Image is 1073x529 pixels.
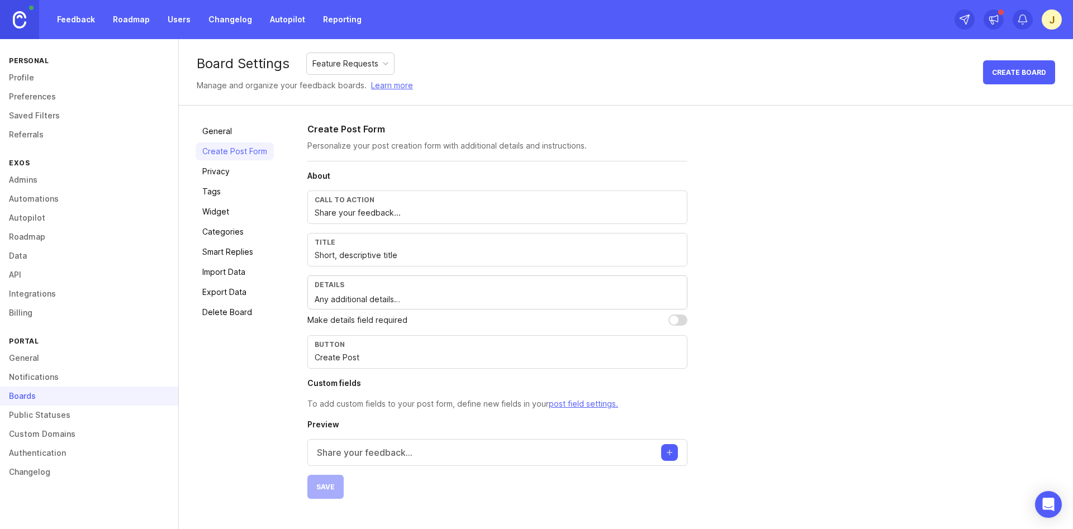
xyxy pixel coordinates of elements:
[315,196,680,204] div: Call to action
[307,419,687,430] h4: Preview
[315,340,680,349] div: Button
[13,11,26,28] img: Canny Home
[315,238,680,246] div: Title
[263,9,312,30] a: Autopilot
[1035,491,1062,518] div: Open Intercom Messenger
[196,122,274,140] a: General
[196,263,274,281] a: Import Data
[196,183,274,201] a: Tags
[202,9,259,30] a: Changelog
[307,122,687,136] h2: Create Post Form
[197,57,289,70] div: Board Settings
[661,444,678,461] button: Create post
[196,203,274,221] a: Widget
[161,9,197,30] a: Users
[1042,9,1062,30] button: J
[196,163,274,180] a: Privacy
[197,79,413,92] div: Manage and organize your feedback boards.
[315,280,680,289] div: Details
[312,58,378,70] div: Feature Requests
[992,68,1046,77] span: Create Board
[307,398,687,410] p: To add custom fields to your post form, define new fields in your
[307,140,687,151] p: Personalize your post creation form with additional details and instructions.
[317,446,412,459] p: Share your feedback...
[307,378,687,389] h4: Custom fields
[315,293,680,306] textarea: Any additional details…
[196,303,274,321] a: Delete Board
[196,142,274,160] a: Create Post Form
[106,9,156,30] a: Roadmap
[983,60,1055,84] button: Create Board
[307,314,407,326] p: Make details field required
[371,79,413,92] a: Learn more
[196,243,274,261] a: Smart Replies
[549,399,618,408] a: post field settings.
[196,283,274,301] a: Export Data
[50,9,102,30] a: Feedback
[196,223,274,241] a: Categories
[307,170,687,182] h4: About
[316,9,368,30] a: Reporting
